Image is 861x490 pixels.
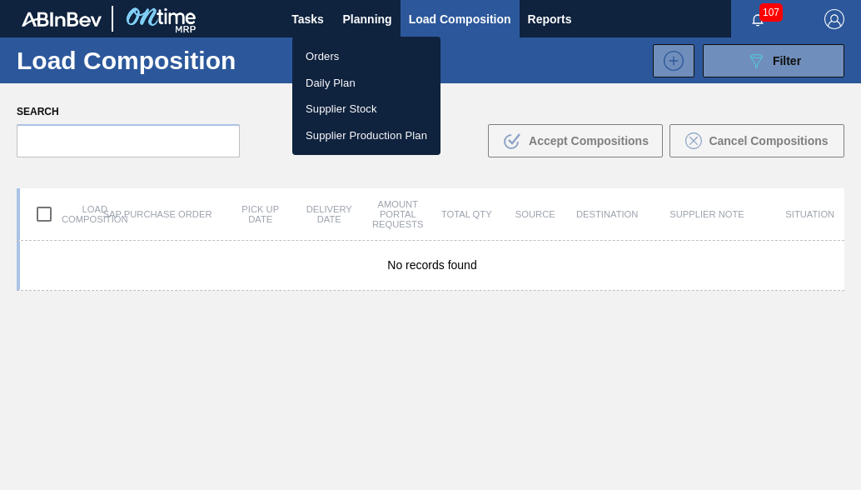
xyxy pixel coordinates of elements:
a: Supplier Production Plan [292,122,440,149]
a: Supplier Stock [292,96,440,122]
a: Orders [292,43,440,70]
a: Daily Plan [292,70,440,97]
